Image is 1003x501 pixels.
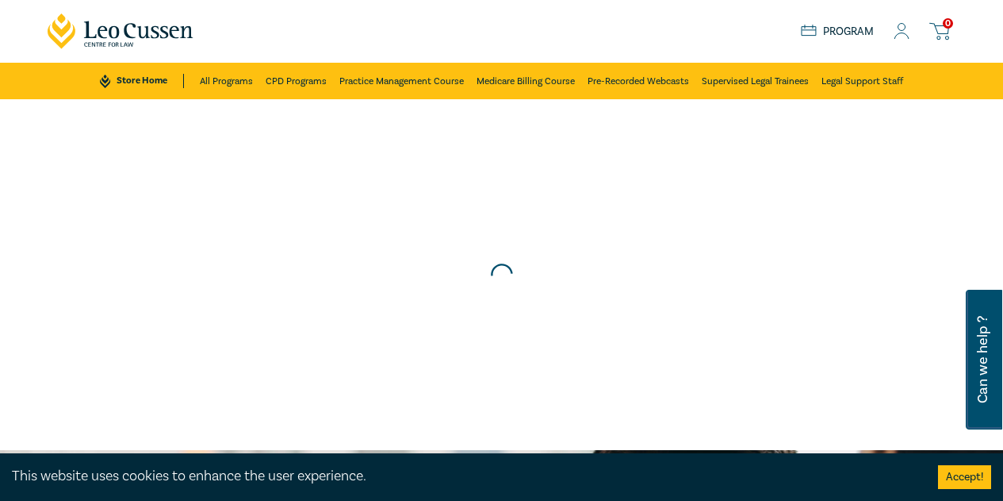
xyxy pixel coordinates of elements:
a: Medicare Billing Course [477,63,575,99]
a: Legal Support Staff [821,63,903,99]
span: Can we help ? [975,299,990,420]
a: Supervised Legal Trainees [702,63,809,99]
a: All Programs [200,63,253,99]
div: This website uses cookies to enhance the user experience. [12,466,914,487]
a: Store Home [100,74,183,88]
button: Accept cookies [938,465,991,489]
a: Program [801,25,875,39]
a: Pre-Recorded Webcasts [588,63,689,99]
a: Practice Management Course [339,63,464,99]
span: 0 [943,18,953,29]
a: CPD Programs [266,63,327,99]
